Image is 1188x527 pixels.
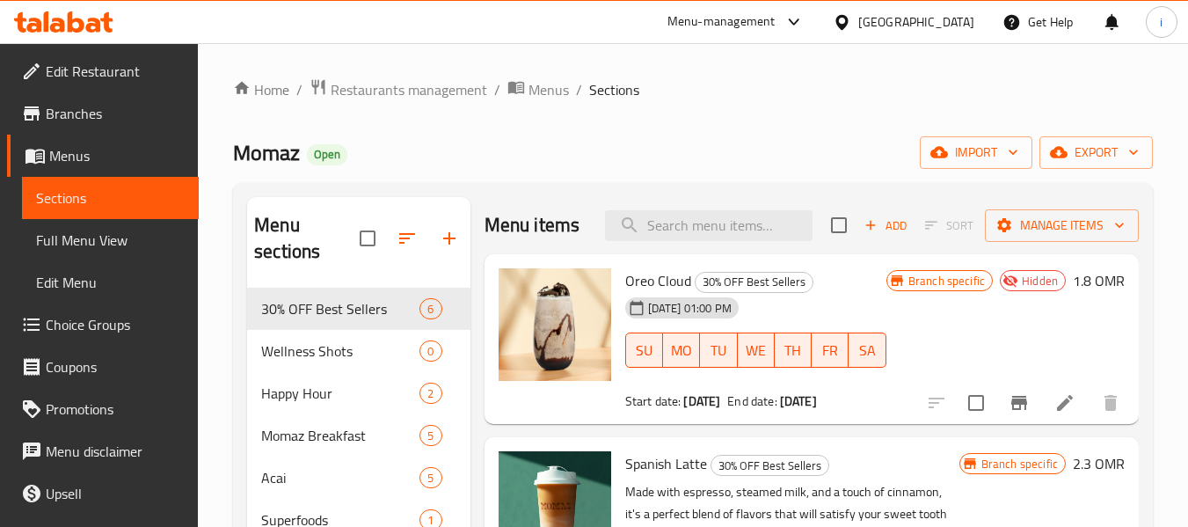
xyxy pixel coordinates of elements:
span: MO [670,338,693,363]
span: 5 [420,428,441,444]
span: Edit Restaurant [46,61,185,82]
span: Start date: [625,390,681,413]
span: Full Menu View [36,230,185,251]
span: i [1160,12,1162,32]
span: 30% OFF Best Sellers [711,456,828,476]
a: Full Menu View [22,219,199,261]
button: MO [663,333,700,368]
span: 5 [420,470,441,487]
span: FR [819,338,842,363]
span: TH [782,338,805,363]
div: Acai5 [247,457,470,499]
span: 30% OFF Best Sellers [696,272,813,292]
span: Wellness Shots [261,340,419,362]
button: SU [625,333,663,368]
a: Choice Groups [7,304,199,346]
div: Momaz Breakfast5 [247,414,470,457]
div: items [419,298,441,319]
button: export [1039,136,1153,169]
a: Edit Menu [22,261,199,304]
span: WE [745,338,768,363]
span: Acai [261,467,419,488]
h2: Menu sections [254,212,359,265]
span: SU [633,338,656,363]
div: Happy Hour2 [247,372,470,414]
span: Edit Menu [36,272,185,293]
span: Select to update [958,384,995,421]
a: Upsell [7,472,199,515]
span: import [934,142,1018,164]
li: / [576,79,582,100]
span: Menus [49,145,185,166]
a: Edit menu item [1054,392,1075,414]
span: TU [707,338,730,363]
span: Momaz Breakfast [261,425,419,446]
span: Select section [820,207,857,244]
div: Open [307,144,347,165]
button: Manage items [985,209,1139,242]
span: End date: [727,390,776,413]
span: Add item [857,212,914,239]
span: Menus [528,79,569,100]
div: 30% OFF Best Sellers [711,455,829,476]
span: Momaz [233,133,300,172]
button: SA [849,333,886,368]
div: 30% OFF Best Sellers [695,272,813,293]
h6: 2.3 OMR [1073,451,1125,476]
span: Hidden [1015,273,1065,289]
div: 30% OFF Best Sellers6 [247,288,470,330]
div: Wellness Shots0 [247,330,470,372]
span: Upsell [46,483,185,504]
div: Menu-management [667,11,776,33]
a: Menu disclaimer [7,430,199,472]
span: Add [862,216,909,236]
button: delete [1090,382,1132,424]
a: Menus [507,78,569,101]
a: Menus [7,135,199,177]
img: Oreo Cloud [499,268,611,381]
button: import [920,136,1032,169]
span: Branch specific [974,456,1065,472]
a: Home [233,79,289,100]
button: TU [700,333,737,368]
span: Restaurants management [331,79,487,100]
nav: breadcrumb [233,78,1153,101]
div: [GEOGRAPHIC_DATA] [858,12,974,32]
span: export [1053,142,1139,164]
span: Select all sections [349,220,386,257]
li: / [494,79,500,100]
h2: Menu items [485,212,580,238]
div: items [419,425,441,446]
a: Restaurants management [310,78,487,101]
span: Sections [589,79,639,100]
button: WE [738,333,775,368]
b: [DATE] [780,390,817,413]
span: Open [307,147,347,162]
span: Happy Hour [261,383,419,404]
h6: 1.8 OMR [1073,268,1125,293]
a: Edit Restaurant [7,50,199,92]
button: Add [857,212,914,239]
span: Spanish Latte [625,450,707,477]
span: SA [856,338,878,363]
a: Promotions [7,388,199,430]
div: items [419,467,441,488]
span: Promotions [46,399,185,420]
span: Branches [46,103,185,124]
span: 0 [420,343,441,360]
button: FR [812,333,849,368]
li: / [296,79,302,100]
span: Choice Groups [46,314,185,335]
span: Sort sections [386,217,428,260]
span: 2 [420,385,441,402]
span: Coupons [46,356,185,377]
span: Select section first [914,212,985,239]
input: search [605,210,813,241]
span: 30% OFF Best Sellers [261,298,419,319]
a: Coupons [7,346,199,388]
